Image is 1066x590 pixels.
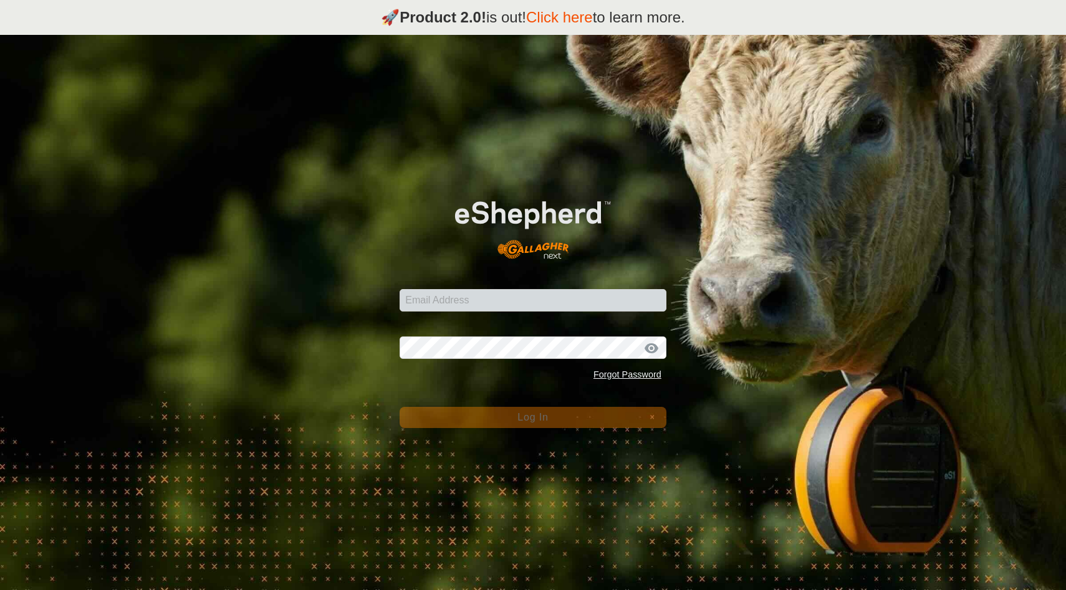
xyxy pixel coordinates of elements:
[517,412,548,422] span: Log In
[400,289,666,312] input: Email Address
[400,9,486,26] strong: Product 2.0!
[593,369,661,379] a: Forgot Password
[400,407,666,428] button: Log In
[526,9,593,26] a: Click here
[381,6,685,29] p: 🚀 is out! to learn more.
[426,179,640,270] img: E-shepherd Logo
